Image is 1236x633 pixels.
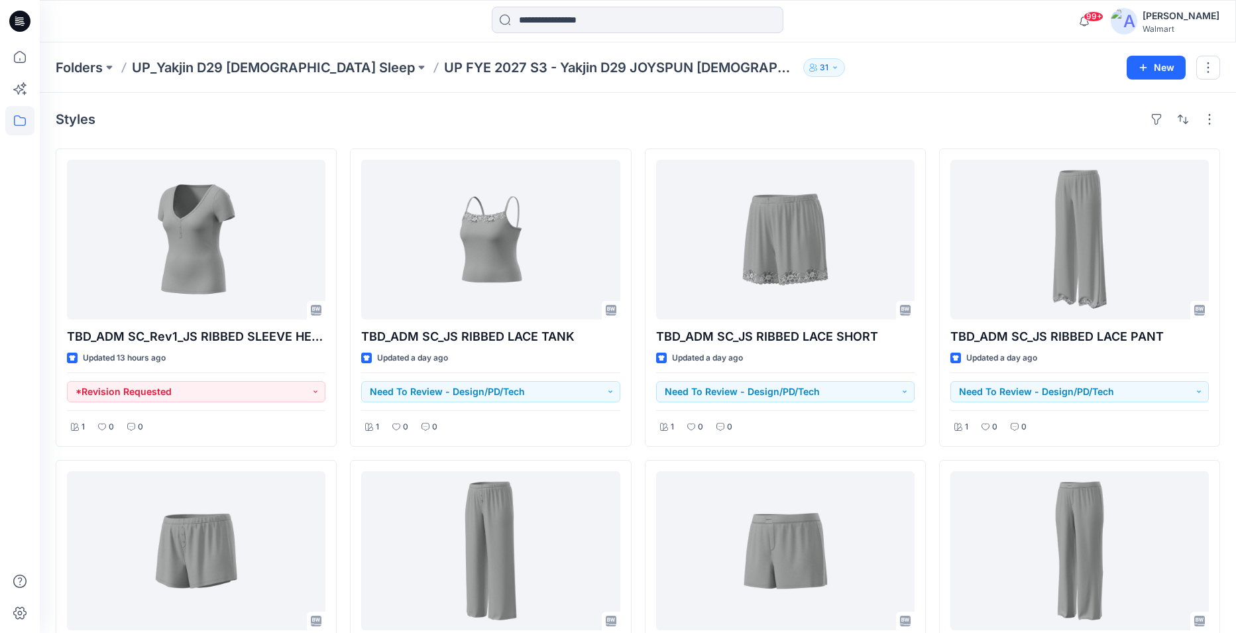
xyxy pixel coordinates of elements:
p: TBD_ADM SC_JS RIBBED LACE TANK [361,327,620,346]
p: Updated a day ago [966,351,1037,365]
p: Updated 13 hours ago [83,351,166,365]
span: 99+ [1084,11,1103,22]
p: 31 [820,60,828,75]
p: 0 [1021,420,1027,434]
p: 0 [992,420,997,434]
p: 0 [727,420,732,434]
a: Folders [56,58,103,77]
p: TBD_ADM SC_JS RIBBED LACE SHORT [656,327,915,346]
p: 1 [671,420,674,434]
p: 1 [82,420,85,434]
h4: Styles [56,111,95,127]
p: 0 [403,420,408,434]
p: 0 [109,420,114,434]
p: UP FYE 2027 S3 - Yakjin D29 JOYSPUN [DEMOGRAPHIC_DATA] Sleepwear [444,58,798,77]
button: New [1127,56,1186,80]
p: 0 [432,420,437,434]
p: TBD_ADM SC_Rev1_JS RIBBED SLEEVE HENLEY TOP [67,327,325,346]
a: TBD_ADM SC_JS RIBBED LACE PANT [950,160,1209,319]
a: TBD_ADM SC_JS RIBBED LACE TANK [361,160,620,319]
a: TBD_ADM SC_JS RIBBED PANT [361,471,620,631]
p: 0 [138,420,143,434]
p: 1 [376,420,379,434]
a: TBD_ADM SC_JS RIBBED EXPOSED BAND PANT [950,471,1209,631]
button: 31 [803,58,845,77]
a: TBD_ADM SC_Rev1_JS RIBBED SLEEVE HENLEY TOP [67,160,325,319]
img: avatar [1111,8,1137,34]
div: Walmart [1143,24,1219,34]
p: 1 [965,420,968,434]
p: TBD_ADM SC_JS RIBBED LACE PANT [950,327,1209,346]
a: TBD_ADM SC_JS RIBBED LACE SHORT [656,160,915,319]
p: 0 [698,420,703,434]
a: TBD_ADM SC_JS RIBBED SHORT [67,471,325,631]
a: UP_Yakjin D29 [DEMOGRAPHIC_DATA] Sleep [132,58,415,77]
div: [PERSON_NAME] [1143,8,1219,24]
p: Updated a day ago [672,351,743,365]
p: Updated a day ago [377,351,448,365]
a: TBD_ADM SC_JS RIBBED EXPOSED BAND SHORT [656,471,915,631]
